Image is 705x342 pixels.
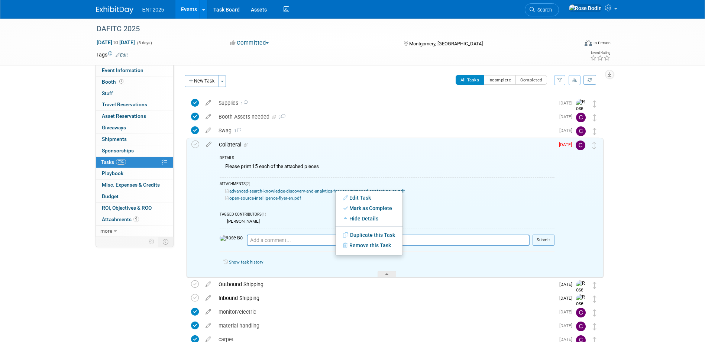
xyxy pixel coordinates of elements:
[238,101,248,106] span: 1
[593,40,611,46] div: In-Person
[559,337,576,342] span: [DATE]
[559,142,576,147] span: [DATE]
[336,230,402,240] a: Duplicate this Task
[559,128,576,133] span: [DATE]
[96,88,173,99] a: Staff
[232,129,241,133] span: 1
[202,322,215,329] a: edit
[96,145,173,157] a: Sponsorships
[96,122,173,133] a: Giveaways
[215,278,555,291] div: Outbound Shipping
[94,22,567,36] div: DAFITC 2025
[220,212,554,218] div: TAGGED CONTRIBUTORS
[220,235,243,242] img: Rose Bodin
[576,294,587,320] img: Rose Bodin
[576,322,586,331] img: Colleen Mueller
[576,126,586,136] img: Colleen Mueller
[202,309,215,315] a: edit
[96,191,173,202] a: Budget
[593,296,596,303] i: Move task
[583,75,596,85] a: Refresh
[101,159,126,165] span: Tasks
[102,125,126,130] span: Giveaways
[202,127,215,134] a: edit
[569,4,602,12] img: Rose Bodin
[215,292,555,304] div: Inbound Shipping
[559,114,576,119] span: [DATE]
[225,196,301,201] a: open-source-intelligence-flyer-en.pdf
[202,281,215,288] a: edit
[102,205,152,211] span: ROI, Objectives & ROO
[96,39,135,46] span: [DATE] [DATE]
[593,100,596,107] i: Move task
[336,193,402,203] a: Edit Task
[559,282,576,287] span: [DATE]
[559,296,576,301] span: [DATE]
[409,41,483,46] span: Montgomery, [GEOGRAPHIC_DATA]
[456,75,484,85] button: All Tasks
[593,128,596,135] i: Move task
[525,3,559,16] a: Search
[96,180,173,191] a: Misc. Expenses & Credits
[229,259,263,265] a: Show task history
[185,75,219,87] button: New Task
[220,155,554,162] div: DETAILS
[215,319,555,332] div: material handling
[262,212,266,216] span: (1)
[102,170,123,176] span: Playbook
[96,111,173,122] a: Asset Reservations
[336,203,402,213] a: Mark as Complete
[576,113,586,122] img: Colleen Mueller
[590,51,610,55] div: Event Rating
[534,39,611,50] div: Event Format
[576,308,586,317] img: Colleen Mueller
[96,226,173,237] a: more
[535,7,552,13] span: Search
[102,193,119,199] span: Budget
[102,79,125,85] span: Booth
[202,141,215,148] a: edit
[559,323,576,328] span: [DATE]
[96,168,173,179] a: Playbook
[585,40,592,46] img: Format-Inperson.png
[142,7,164,13] span: ENT2025
[96,214,173,225] a: Attachments9
[592,142,596,149] i: Move task
[102,67,143,73] span: Event Information
[96,77,173,88] a: Booth
[102,136,127,142] span: Shipments
[136,41,152,45] span: (3 days)
[215,306,555,318] div: monitor/electric
[102,182,160,188] span: Misc. Expenses & Credits
[215,110,555,123] div: Booth Assets needed
[202,100,215,106] a: edit
[102,101,147,107] span: Travel Reservations
[559,309,576,314] span: [DATE]
[220,181,554,188] div: ATTACHMENTS
[96,51,128,58] td: Tags
[593,323,596,330] i: Move task
[145,237,158,246] td: Personalize Event Tab Strip
[484,75,516,85] button: Incomplete
[215,124,555,137] div: Swag
[576,99,587,125] img: Rose Bodin
[96,99,173,110] a: Travel Reservations
[227,39,272,47] button: Committed
[593,309,596,316] i: Move task
[102,216,139,222] span: Attachments
[158,237,173,246] td: Toggle Event Tabs
[116,159,126,165] span: 70%
[202,295,215,301] a: edit
[116,52,128,58] a: Edit
[100,228,112,234] span: more
[559,100,576,106] span: [DATE]
[593,282,596,289] i: Move task
[215,138,554,151] div: Collateral
[118,79,125,84] span: Booth not reserved yet
[225,188,405,194] a: advanced-search-knowledge-discovery-and-analytics-for-your-managed-content-po-en.pdf
[533,235,554,246] button: Submit
[576,280,587,307] img: Rose Bodin
[96,157,173,168] a: Tasks70%
[220,162,554,173] div: Please print 15 each of the attached pieces
[102,148,134,154] span: Sponsorships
